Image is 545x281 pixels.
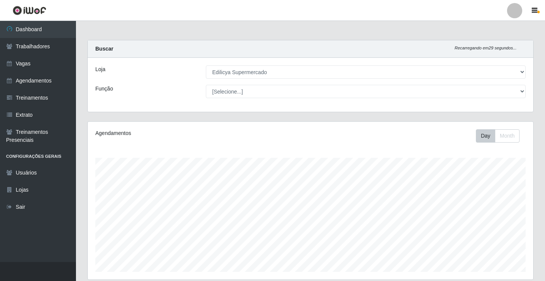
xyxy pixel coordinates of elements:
[476,129,495,143] button: Day
[476,129,526,143] div: Toolbar with button groups
[495,129,520,143] button: Month
[95,85,113,93] label: Função
[13,6,46,15] img: CoreUI Logo
[95,129,268,137] div: Agendamentos
[95,65,105,73] label: Loja
[455,46,517,50] i: Recarregando em 29 segundos...
[476,129,520,143] div: First group
[95,46,113,52] strong: Buscar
